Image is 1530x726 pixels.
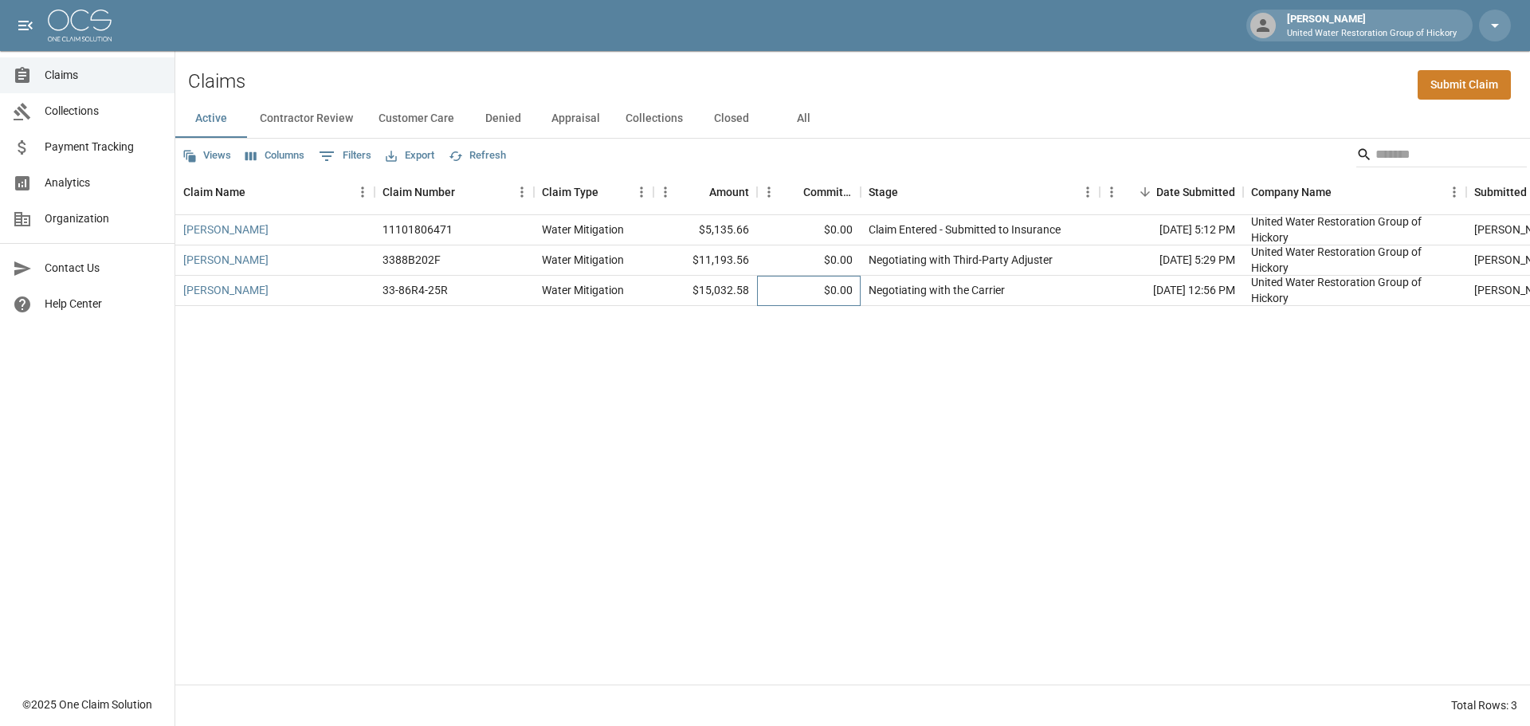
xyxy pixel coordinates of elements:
div: Water Mitigation [542,252,624,268]
div: Company Name [1243,170,1466,214]
button: Export [382,143,438,168]
button: Views [178,143,235,168]
div: 33-86R4-25R [382,282,448,298]
button: Menu [1076,180,1100,204]
div: Stage [869,170,898,214]
button: Select columns [241,143,308,168]
button: Appraisal [539,100,613,138]
div: Date Submitted [1156,170,1235,214]
div: Negotiating with Third-Party Adjuster [869,252,1053,268]
button: Menu [351,180,375,204]
div: Company Name [1251,170,1332,214]
div: United Water Restoration Group of Hickory [1251,274,1458,306]
div: Claim Type [534,170,653,214]
div: 11101806471 [382,222,453,237]
button: Menu [1442,180,1466,204]
button: Sort [455,181,477,203]
button: Menu [630,180,653,204]
button: Show filters [315,143,375,169]
button: Sort [898,181,920,203]
div: United Water Restoration Group of Hickory [1251,214,1458,245]
button: Menu [757,180,781,204]
span: Claims [45,67,162,84]
div: $11,193.56 [653,245,757,276]
span: Organization [45,210,162,227]
div: Committed Amount [803,170,853,214]
div: Claim Name [183,170,245,214]
button: Sort [1332,181,1354,203]
a: [PERSON_NAME] [183,282,269,298]
span: Analytics [45,175,162,191]
div: Committed Amount [757,170,861,214]
div: [DATE] 5:29 PM [1100,245,1243,276]
button: Denied [467,100,539,138]
div: $15,032.58 [653,276,757,306]
button: Active [175,100,247,138]
button: Sort [245,181,268,203]
button: Sort [1134,181,1156,203]
button: Refresh [445,143,510,168]
div: $0.00 [757,276,861,306]
span: Contact Us [45,260,162,277]
div: [DATE] 5:12 PM [1100,215,1243,245]
h2: Claims [188,70,245,93]
button: Menu [653,180,677,204]
button: Menu [1100,180,1124,204]
div: Search [1356,142,1527,171]
div: Claim Name [175,170,375,214]
a: [PERSON_NAME] [183,252,269,268]
button: Menu [510,180,534,204]
div: $5,135.66 [653,215,757,245]
div: Stage [861,170,1100,214]
div: Claim Number [382,170,455,214]
div: Water Mitigation [542,282,624,298]
button: Customer Care [366,100,467,138]
div: Claim Number [375,170,534,214]
div: [PERSON_NAME] [1281,11,1463,40]
div: Date Submitted [1100,170,1243,214]
div: Total Rows: 3 [1451,697,1517,713]
button: Sort [598,181,621,203]
div: Water Mitigation [542,222,624,237]
button: Collections [613,100,696,138]
button: Contractor Review [247,100,366,138]
div: [DATE] 12:56 PM [1100,276,1243,306]
div: Amount [653,170,757,214]
button: Closed [696,100,767,138]
a: [PERSON_NAME] [183,222,269,237]
button: Sort [687,181,709,203]
div: Amount [709,170,749,214]
span: Payment Tracking [45,139,162,155]
div: $0.00 [757,215,861,245]
div: Claim Entered - Submitted to Insurance [869,222,1061,237]
span: Help Center [45,296,162,312]
button: Sort [781,181,803,203]
button: open drawer [10,10,41,41]
p: United Water Restoration Group of Hickory [1287,27,1457,41]
img: ocs-logo-white-transparent.png [48,10,112,41]
div: Claim Type [542,170,598,214]
span: Collections [45,103,162,120]
div: dynamic tabs [175,100,1530,138]
div: 3388B202F [382,252,441,268]
div: United Water Restoration Group of Hickory [1251,244,1458,276]
div: © 2025 One Claim Solution [22,697,152,712]
button: All [767,100,839,138]
a: Submit Claim [1418,70,1511,100]
div: Negotiating with the Carrier [869,282,1005,298]
div: $0.00 [757,245,861,276]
